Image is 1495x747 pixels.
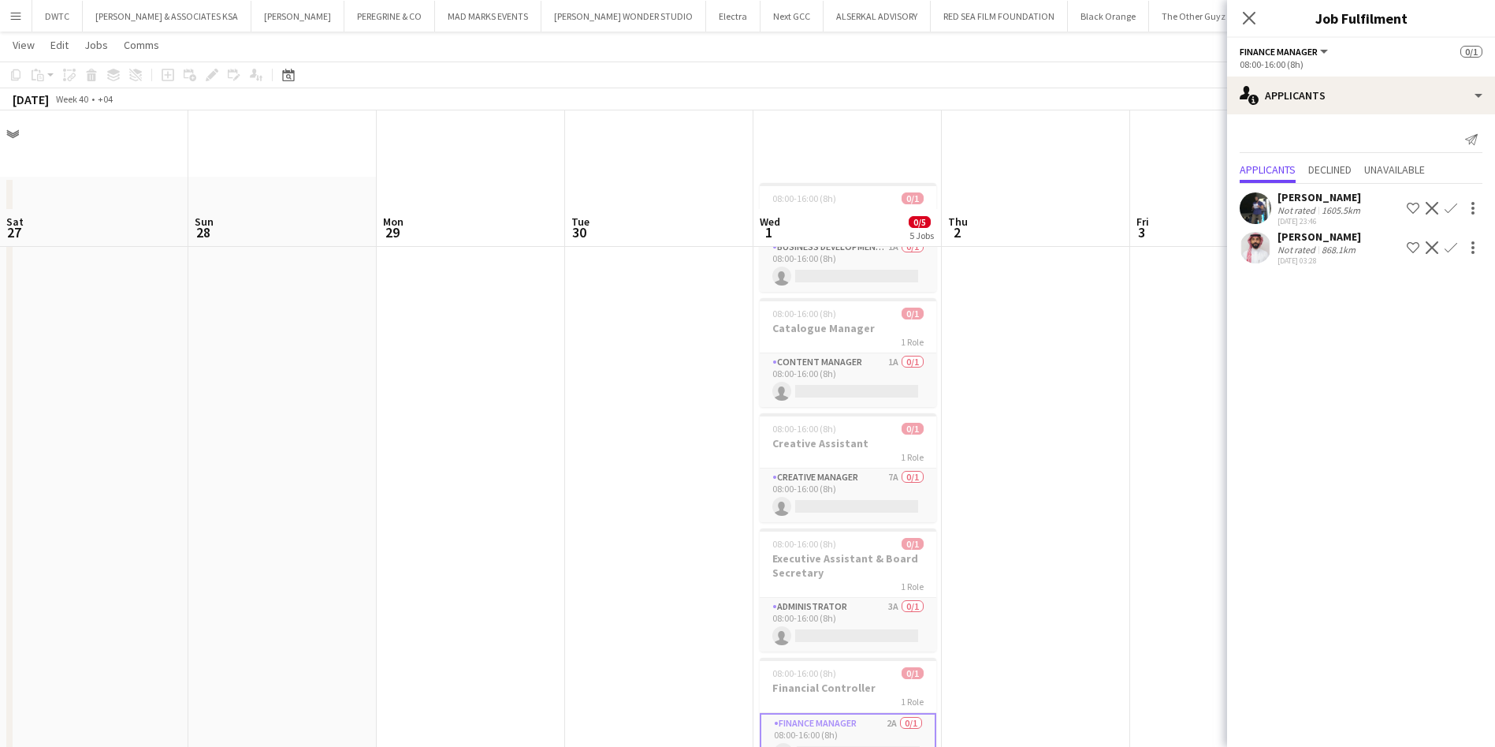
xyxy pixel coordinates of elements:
span: Week 40 [52,93,91,105]
app-card-role: Creative Manager7A0/108:00-16:00 (8h) [760,469,936,522]
span: 1 Role [901,336,924,348]
span: Finance Manager [1240,46,1318,58]
button: ALSERKAL ADVISORY [824,1,931,32]
button: [PERSON_NAME] & ASSOCIATES KSA [83,1,251,32]
span: Unavailable [1364,164,1425,175]
span: Mon [383,215,404,229]
button: [PERSON_NAME] [251,1,344,32]
span: 0/1 [902,423,924,435]
div: 868.1km [1318,244,1359,256]
div: 08:00-16:00 (8h) [1240,58,1482,70]
div: +04 [98,93,113,105]
a: Edit [44,35,75,55]
span: Wed [760,215,780,229]
a: Jobs [78,35,114,55]
span: Sun [195,215,214,229]
button: DWTC [32,1,83,32]
span: Thu [948,215,968,229]
button: [PERSON_NAME] WONDER STUDIO [541,1,706,32]
a: Comms [117,35,165,55]
button: The Other Guyz [1149,1,1239,32]
div: [PERSON_NAME] [1277,230,1361,244]
div: [DATE] [13,92,49,107]
span: Tue [571,215,589,229]
span: 08:00-16:00 (8h) [772,538,836,550]
div: 1605.5km [1318,204,1363,216]
span: Applicants [1240,164,1296,175]
a: View [6,35,41,55]
h3: Job Fulfilment [1227,8,1495,28]
div: Not rated [1277,244,1318,256]
app-job-card: 08:00-16:00 (8h)0/1Executive Assistant & Board Secretary1 RoleAdministrator3A0/108:00-16:00 (8h) [760,529,936,652]
span: 0/5 [909,216,931,228]
h3: Catalogue Manager [760,321,936,335]
span: 1 Role [901,696,924,708]
span: 0/1 [1460,46,1482,58]
button: PEREGRINE & CO [344,1,435,32]
span: 0/1 [902,667,924,679]
h3: Financial Controller [760,681,936,695]
span: 08:00-16:00 (8h) [772,423,836,435]
span: 08:00-16:00 (8h) [772,667,836,679]
app-card-role: Administrator3A0/108:00-16:00 (8h) [760,598,936,652]
button: MAD MARKS EVENTS [435,1,541,32]
span: 0/1 [902,308,924,319]
span: 3 [1134,223,1149,241]
span: 0/1 [902,538,924,550]
span: 1 [757,223,780,241]
div: [DATE] 03:28 [1277,256,1361,266]
span: Comms [124,38,159,52]
button: Black Orange [1068,1,1149,32]
app-job-card: 08:00-16:00 (8h)0/1Creative Assistant1 RoleCreative Manager7A0/108:00-16:00 (8h) [760,413,936,522]
span: 1 Role [901,581,924,592]
span: Sat [6,215,24,229]
span: 30 [569,223,589,241]
span: Jobs [84,38,108,52]
span: 08:00-16:00 (8h) [772,308,836,319]
h3: Creative Assistant [760,436,936,450]
span: 29 [381,223,404,241]
h3: Executive Assistant & Board Secretary [760,551,936,580]
span: 08:00-16:00 (8h) [772,192,836,204]
span: 0/1 [902,192,924,204]
button: Electra [706,1,761,32]
div: [PERSON_NAME] [1277,190,1363,204]
span: 1 Role [901,451,924,463]
div: Applicants [1227,77,1495,114]
app-job-card: 08:00-16:00 (8h)0/1Catalogue Manager1 RoleContent Manager1A0/108:00-16:00 (8h) [760,298,936,407]
app-card-role: Content Manager1A0/108:00-16:00 (8h) [760,353,936,407]
button: Finance Manager [1240,46,1330,58]
span: 27 [4,223,24,241]
span: Declined [1308,164,1352,175]
span: 2 [946,223,968,241]
app-job-card: 08:00-16:00 (8h)0/1Business Development Lead1 RoleBusiness Development Manager1A0/108:00-16:00 (8h) [760,183,936,292]
h3: Business Development Lead [760,206,936,220]
div: Not rated [1277,204,1318,216]
app-card-role: Business Development Manager1A0/108:00-16:00 (8h) [760,238,936,292]
span: Fri [1136,215,1149,229]
div: [DATE] 23:46 [1277,216,1363,226]
div: 5 Jobs [909,230,934,241]
span: Edit [50,38,69,52]
button: RED SEA FILM FOUNDATION [931,1,1068,32]
button: Next GCC [761,1,824,32]
span: View [13,38,35,52]
span: 28 [192,223,214,241]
